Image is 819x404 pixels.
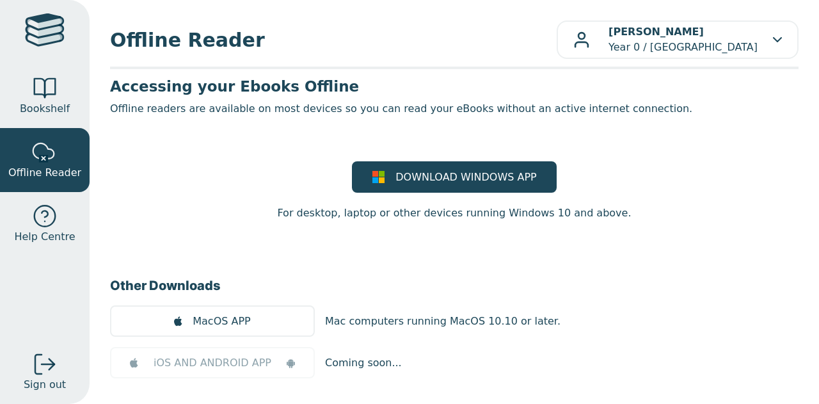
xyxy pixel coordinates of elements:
[325,355,402,371] p: Coming soon...
[24,377,66,392] span: Sign out
[608,26,704,38] b: [PERSON_NAME]
[8,165,81,181] span: Offline Reader
[110,101,799,117] p: Offline readers are available on most devices so you can read your eBooks without an active inter...
[110,305,315,337] a: MacOS APP
[352,161,557,193] a: DOWNLOAD WINDOWS APP
[14,229,75,245] span: Help Centre
[395,170,536,185] span: DOWNLOAD WINDOWS APP
[20,101,70,117] span: Bookshelf
[110,77,799,96] h3: Accessing your Ebooks Offline
[277,206,631,221] p: For desktop, laptop or other devices running Windows 10 and above.
[110,26,557,54] span: Offline Reader
[110,276,799,295] h3: Other Downloads
[608,24,758,55] p: Year 0 / [GEOGRAPHIC_DATA]
[193,314,250,329] span: MacOS APP
[557,20,799,59] button: [PERSON_NAME]Year 0 / [GEOGRAPHIC_DATA]
[154,355,271,371] span: iOS AND ANDROID APP
[325,314,561,329] p: Mac computers running MacOS 10.10 or later.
